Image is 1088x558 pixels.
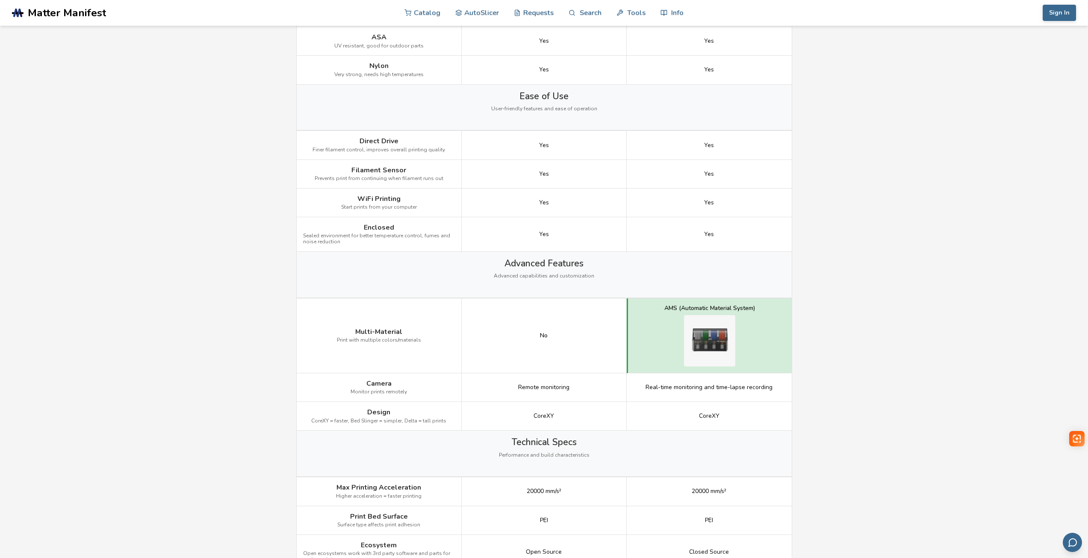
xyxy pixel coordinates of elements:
[684,315,735,366] img: Bambu Lab P1S multi-material system
[527,488,561,495] span: 20000 mm/s²
[1063,533,1082,552] button: Send feedback via email
[372,33,386,41] span: ASA
[28,7,106,19] span: Matter Manifest
[351,389,407,395] span: Monitor prints remotely
[539,171,549,177] span: Yes
[539,66,549,73] span: Yes
[534,413,554,419] span: CoreXY
[303,233,455,245] span: Sealed environment for better temperature control, fumes and noise reduction
[361,541,397,549] span: Ecosystem
[357,195,401,203] span: WiFi Printing
[367,408,390,416] span: Design
[336,484,421,491] span: Max Printing Acceleration
[704,231,714,238] span: Yes
[518,384,569,391] span: Remote monitoring
[499,452,590,458] span: Performance and build characteristics
[519,91,569,101] span: Ease of Use
[540,332,548,339] div: No
[366,380,392,387] span: Camera
[504,258,584,269] span: Advanced Features
[315,176,443,182] span: Prevents print from continuing when filament runs out
[689,549,729,555] span: Closed Source
[494,273,594,279] span: Advanced capabilities and customization
[539,38,549,44] span: Yes
[704,66,714,73] span: Yes
[705,517,713,524] span: PEI
[704,38,714,44] span: Yes
[336,493,422,499] span: Higher acceleration = faster printing
[704,199,714,206] span: Yes
[360,137,398,145] span: Direct Drive
[692,488,726,495] span: 20000 mm/s²
[311,418,446,424] span: CoreXY = faster, Bed Slinger = simpler, Delta = tall prints
[364,224,394,231] span: Enclosed
[704,142,714,149] span: Yes
[699,413,719,419] span: CoreXY
[341,204,417,210] span: Start prints from your computer
[539,142,549,149] span: Yes
[526,549,562,555] span: Open Source
[350,513,408,520] span: Print Bed Surface
[664,305,755,312] div: AMS (Automatic Material System)
[334,72,424,78] span: Very strong, needs high temperatures
[313,147,445,153] span: Finer filament control, improves overall printing quality
[704,171,714,177] span: Yes
[351,166,406,174] span: Filament Sensor
[512,437,577,447] span: Technical Specs
[334,43,424,49] span: UV resistant, good for outdoor parts
[539,231,549,238] span: Yes
[491,106,597,112] span: User-friendly features and ease of operation
[369,62,389,70] span: Nylon
[337,522,420,528] span: Surface type affects print adhesion
[539,199,549,206] span: Yes
[337,337,421,343] span: Print with multiple colors/materials
[355,328,402,336] span: Multi-Material
[646,384,773,391] span: Real-time monitoring and time-lapse recording
[540,517,548,524] span: PEI
[1043,5,1076,21] button: Sign In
